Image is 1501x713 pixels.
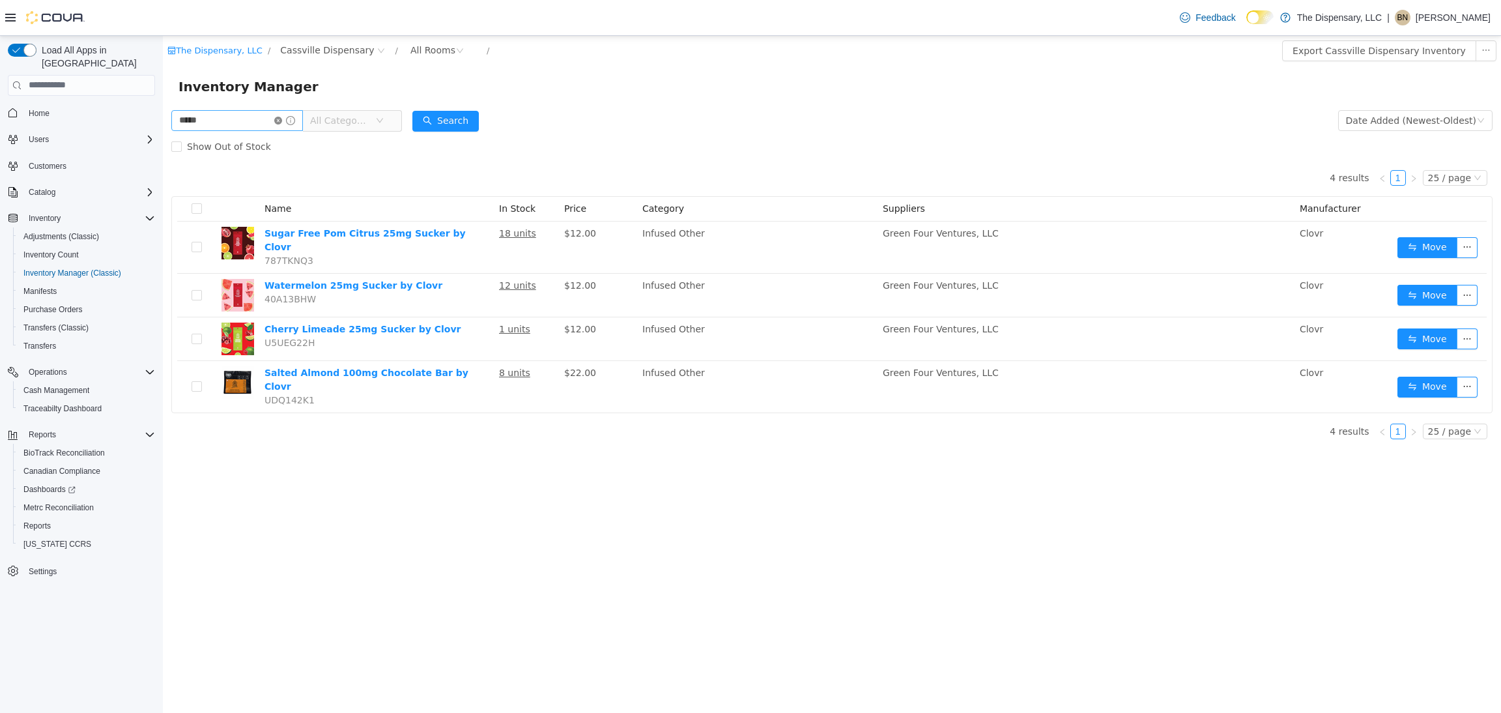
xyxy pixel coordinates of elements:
[1137,192,1160,203] span: Clovr
[23,105,155,121] span: Home
[18,320,155,336] span: Transfers (Classic)
[29,108,50,119] span: Home
[720,244,836,255] span: Green Four Ventures, LLC
[1243,388,1259,403] li: Next Page
[1216,139,1223,147] i: icon: left
[36,44,155,70] span: Load All Apps in [GEOGRAPHIC_DATA]
[1183,75,1313,95] div: Date Added (Newest-Oldest)
[59,330,91,363] img: Salted Almond 100mg Chocolate Bar by Clovr hero shot
[18,445,110,461] a: BioTrack Reconciliation
[29,161,66,171] span: Customers
[102,258,153,269] span: 40A13BHW
[13,499,160,517] button: Metrc Reconciliation
[18,338,61,354] a: Transfers
[336,288,367,298] u: 1 units
[1195,11,1235,24] span: Feedback
[16,40,164,61] span: Inventory Manager
[123,80,132,89] i: icon: info-circle
[1235,293,1294,313] button: icon: swapMove
[13,462,160,480] button: Canadian Compliance
[29,566,57,577] span: Settings
[474,238,715,282] td: Infused Other
[18,229,155,244] span: Adjustments (Classic)
[102,332,306,356] a: Salted Almond 100mg Chocolate Bar by Clovr
[1167,388,1206,403] li: 4 results
[1247,139,1255,147] i: icon: right
[1216,392,1223,400] i: icon: left
[23,448,105,458] span: BioTrack Reconciliation
[18,401,107,416] a: Traceabilty Dashboard
[1235,341,1294,362] button: icon: swapMove
[720,167,762,178] span: Suppliers
[3,104,160,123] button: Home
[23,184,61,200] button: Catalog
[214,11,222,19] i: icon: close-circle
[5,10,13,19] i: icon: shop
[26,11,85,24] img: Cova
[147,78,207,91] span: All Categories
[23,521,51,531] span: Reports
[117,7,211,22] span: Cassville Dispensary
[18,247,84,263] a: Inventory Count
[474,325,715,377] td: Infused Other
[18,463,106,479] a: Canadian Compliance
[59,287,91,319] img: Cherry Limeade 25mg Sucker by Clovr hero shot
[1137,332,1160,342] span: Clovr
[18,320,94,336] a: Transfers (Classic)
[3,183,160,201] button: Catalog
[401,244,433,255] span: $12.00
[720,288,836,298] span: Green Four Ventures, LLC
[23,403,102,414] span: Traceabilty Dashboard
[23,268,121,278] span: Inventory Manager (Classic)
[248,5,293,24] div: All Rooms
[18,229,104,244] a: Adjustments (Classic)
[1387,10,1390,25] p: |
[13,535,160,553] button: [US_STATE] CCRS
[13,400,160,418] button: Traceabilty Dashboard
[1137,244,1160,255] span: Clovr
[18,518,155,534] span: Reports
[13,227,160,246] button: Adjustments (Classic)
[1294,341,1315,362] button: icon: ellipsis
[23,132,54,147] button: Users
[1294,201,1315,222] button: icon: ellipsis
[1212,134,1227,150] li: Previous Page
[23,304,83,315] span: Purchase Orders
[1395,10,1410,25] div: Benjamin Nichols
[1119,5,1313,25] button: Export Cassville Dispensary Inventory
[23,502,94,513] span: Metrc Reconciliation
[250,75,316,96] button: icon: searchSearch
[3,209,160,227] button: Inventory
[23,564,62,579] a: Settings
[3,561,160,580] button: Settings
[23,184,155,200] span: Catalog
[1297,10,1382,25] p: The Dispensary, LLC
[1235,201,1294,222] button: icon: swapMove
[18,500,155,516] span: Metrc Reconciliation
[23,323,89,333] span: Transfers (Classic)
[1175,5,1240,31] a: Feedback
[23,231,99,242] span: Adjustments (Classic)
[8,98,155,615] nav: Complex example
[18,482,155,497] span: Dashboards
[111,81,119,89] i: icon: close-circle
[1265,388,1308,403] div: 25 / page
[336,332,367,342] u: 8 units
[1311,138,1319,147] i: icon: down
[18,536,96,552] a: [US_STATE] CCRS
[18,536,155,552] span: Washington CCRS
[3,156,160,175] button: Customers
[23,364,72,380] button: Operations
[5,10,100,20] a: icon: shopThe Dispensary, LLC
[13,480,160,499] a: Dashboards
[13,337,160,355] button: Transfers
[18,265,155,281] span: Inventory Manager (Classic)
[18,518,56,534] a: Reports
[18,284,155,299] span: Manifests
[1235,249,1294,270] button: icon: swapMove
[59,191,91,224] img: Sugar Free Pom Citrus 25mg Sucker by Clovr hero shot
[1397,10,1408,25] span: BN
[29,367,67,377] span: Operations
[13,517,160,535] button: Reports
[18,265,126,281] a: Inventory Manager (Classic)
